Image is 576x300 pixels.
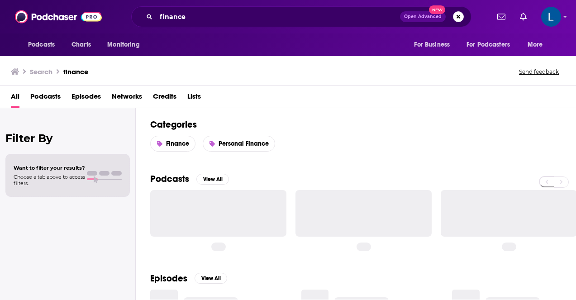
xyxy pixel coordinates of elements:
button: View All [195,273,227,284]
span: Choose a tab above to access filters. [14,174,85,186]
a: All [11,89,19,108]
a: PodcastsView All [150,173,229,185]
span: New [429,5,445,14]
h2: Filter By [5,132,130,145]
span: Podcasts [28,38,55,51]
button: Show profile menu [541,7,561,27]
button: View All [196,174,229,185]
span: More [528,38,543,51]
span: Monitoring [107,38,139,51]
button: Open AdvancedNew [400,11,446,22]
a: Finance [150,136,195,152]
span: Open Advanced [404,14,442,19]
a: Show notifications dropdown [494,9,509,24]
button: open menu [521,36,554,53]
button: open menu [461,36,523,53]
a: Charts [66,36,96,53]
span: For Business [414,38,450,51]
button: Send feedback [516,68,562,76]
span: Want to filter your results? [14,165,85,171]
a: Episodes [71,89,101,108]
img: Podchaser - Follow, Share and Rate Podcasts [15,8,102,25]
span: Logged in as lucy.vincent [541,7,561,27]
img: User Profile [541,7,561,27]
h3: finance [63,67,88,76]
a: Lists [187,89,201,108]
span: Finance [166,140,189,148]
span: For Podcasters [467,38,510,51]
h2: Categories [150,119,562,130]
input: Search podcasts, credits, & more... [156,10,400,24]
button: open menu [408,36,461,53]
a: Show notifications dropdown [516,9,530,24]
a: Personal Finance [203,136,275,152]
a: Credits [153,89,176,108]
span: Charts [71,38,91,51]
button: open menu [101,36,151,53]
h2: Episodes [150,273,187,284]
a: Podcasts [30,89,61,108]
h3: Search [30,67,52,76]
a: EpisodesView All [150,273,227,284]
a: Networks [112,89,142,108]
span: Personal Finance [219,140,269,148]
h2: Podcasts [150,173,189,185]
div: Search podcasts, credits, & more... [131,6,471,27]
button: open menu [22,36,67,53]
